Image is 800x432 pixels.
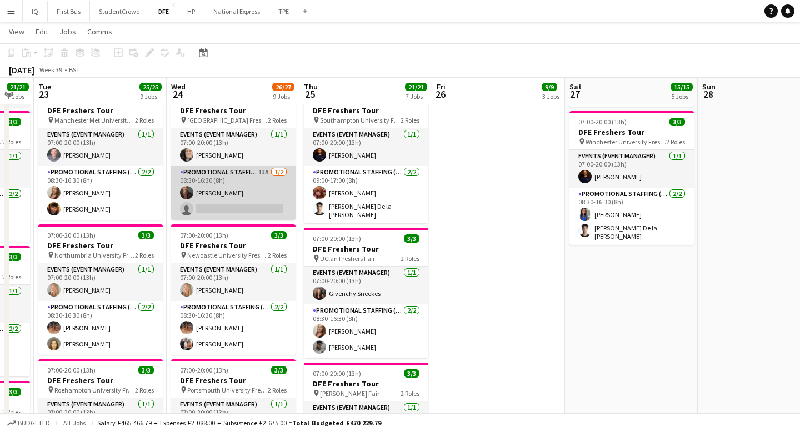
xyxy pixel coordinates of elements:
a: View [4,24,29,39]
span: Jobs [59,27,76,37]
span: 2 Roles [2,273,21,281]
span: 2 Roles [666,138,685,146]
div: BST [69,66,80,74]
span: 2 Roles [401,389,419,398]
span: 07:00-20:00 (13h) [47,366,96,374]
div: 7 Jobs [406,92,427,101]
span: Portsmouth University Freshers Fair [187,386,268,394]
span: 21/21 [405,83,427,91]
app-card-role: Events (Event Manager)1/107:00-20:00 (13h)[PERSON_NAME] [38,128,163,166]
span: Edit [36,27,48,37]
span: Sun [702,82,716,92]
span: 3/3 [404,234,419,243]
button: DFE [149,1,178,22]
app-card-role: Promotional Staffing (Brand Ambassadors)13A1/208:30-16:30 (8h)[PERSON_NAME] [171,166,296,220]
span: 26 [435,88,446,101]
app-job-card: 07:00-20:00 (13h)2/3DFE Freshers Tour [GEOGRAPHIC_DATA] Freshers Fair2 RolesEvents (Event Manager... [171,89,296,220]
span: 07:00-20:00 (13h) [578,118,627,126]
app-card-role: Promotional Staffing (Brand Ambassadors)2/209:00-17:00 (8h)[PERSON_NAME][PERSON_NAME] De la [PERS... [304,166,428,223]
h3: DFE Freshers Tour [304,379,428,389]
h3: DFE Freshers Tour [38,106,163,115]
span: 2 Roles [401,116,419,124]
app-job-card: 07:00-20:00 (13h)3/3DFE Freshers Tour Northumbria University Freshers Fair2 RolesEvents (Event Ma... [38,224,163,355]
app-card-role: Events (Event Manager)1/107:00-20:00 (13h)Givenchy Sneekes [304,267,428,304]
span: Newcastle University Freshers Fair [187,251,268,259]
span: 2 Roles [268,251,287,259]
span: Sat [569,82,582,92]
button: National Express [204,1,269,22]
span: All jobs [61,419,88,427]
app-job-card: 07:00-20:00 (13h)3/3DFE Freshers Tour Manchester Met University Freshers Fair2 RolesEvents (Event... [38,89,163,220]
span: 24 [169,88,186,101]
span: 9/9 [542,83,557,91]
div: 7 Jobs [7,92,28,101]
button: TPE [269,1,298,22]
span: 3/3 [6,388,21,396]
span: 3/3 [6,253,21,261]
span: Winchester University Freshers Fair [586,138,666,146]
app-card-role: Events (Event Manager)1/107:00-20:00 (13h)[PERSON_NAME] [171,128,296,166]
span: 3/3 [404,369,419,378]
span: 07:00-20:00 (13h) [313,234,361,243]
div: Salary £465 466.79 + Expenses £2 088.00 + Subsistence £2 675.00 = [97,419,381,427]
app-job-card: 07:00-20:00 (13h)3/3DFE Freshers Tour UClan Freshers Fair2 RolesEvents (Event Manager)1/107:00-20... [304,228,428,358]
span: Thu [304,82,318,92]
app-card-role: Events (Event Manager)1/107:00-20:00 (13h)[PERSON_NAME] [38,263,163,301]
span: 07:00-20:00 (13h) [47,231,96,239]
button: IQ [23,1,48,22]
h3: DFE Freshers Tour [171,240,296,250]
span: 07:00-20:00 (13h) [180,366,228,374]
h3: DFE Freshers Tour [171,106,296,115]
app-job-card: 07:00-20:00 (13h)3/3DFE Freshers Tour Newcastle University Freshers Fair2 RolesEvents (Event Mana... [171,224,296,355]
span: Comms [87,27,112,37]
span: 28 [701,88,716,101]
span: 26/27 [272,83,294,91]
span: Fri [437,82,446,92]
span: Tue [38,82,51,92]
span: 3/3 [271,231,287,239]
app-card-role: Promotional Staffing (Brand Ambassadors)2/208:30-16:30 (8h)[PERSON_NAME][PERSON_NAME] [38,166,163,220]
span: UClan Freshers Fair [320,254,375,263]
span: 15/15 [671,83,693,91]
app-card-role: Events (Event Manager)1/107:00-20:00 (13h)[PERSON_NAME] [171,263,296,301]
h3: DFE Freshers Tour [38,240,163,250]
span: 2 Roles [135,116,154,124]
span: 07:00-20:00 (13h) [313,369,361,378]
span: [GEOGRAPHIC_DATA] Freshers Fair [187,116,268,124]
span: Wed [171,82,186,92]
span: 2 Roles [401,254,419,263]
div: 07:00-20:00 (13h)3/3DFE Freshers Tour Winchester University Freshers Fair2 RolesEvents (Event Man... [569,111,694,245]
span: Manchester Met University Freshers Fair [54,116,135,124]
span: 07:00-20:00 (13h) [180,231,228,239]
app-card-role: Promotional Staffing (Brand Ambassadors)2/208:30-16:30 (8h)[PERSON_NAME][PERSON_NAME] [38,301,163,355]
div: 9 Jobs [273,92,294,101]
span: 2 Roles [2,408,21,416]
h3: DFE Freshers Tour [171,375,296,385]
a: Jobs [55,24,81,39]
app-card-role: Promotional Staffing (Brand Ambassadors)2/208:30-16:30 (8h)[PERSON_NAME][PERSON_NAME] [171,301,296,355]
span: 2 Roles [135,386,154,394]
a: Edit [31,24,53,39]
h3: DFE Freshers Tour [304,244,428,254]
app-card-role: Promotional Staffing (Brand Ambassadors)2/208:30-16:30 (8h)[PERSON_NAME][PERSON_NAME] De la [PERS... [569,188,694,245]
button: First Bus [48,1,90,22]
app-card-role: Events (Event Manager)1/107:00-20:00 (13h)[PERSON_NAME] [569,150,694,188]
span: 3/3 [138,366,154,374]
div: [DATE] [9,64,34,76]
app-job-card: 07:00-20:00 (13h)3/3DFE Freshers Tour Southampton University Freshers Fair2 RolesEvents (Event Ma... [304,89,428,223]
button: HP [178,1,204,22]
h3: DFE Freshers Tour [569,127,694,137]
span: Week 39 [37,66,64,74]
span: 25/25 [139,83,162,91]
app-card-role: Events (Event Manager)1/107:00-20:00 (13h)[PERSON_NAME] [304,128,428,166]
span: Total Budgeted £470 229.79 [292,419,381,427]
span: Northumbria University Freshers Fair [54,251,135,259]
span: 23 [37,88,51,101]
span: 3/3 [138,231,154,239]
